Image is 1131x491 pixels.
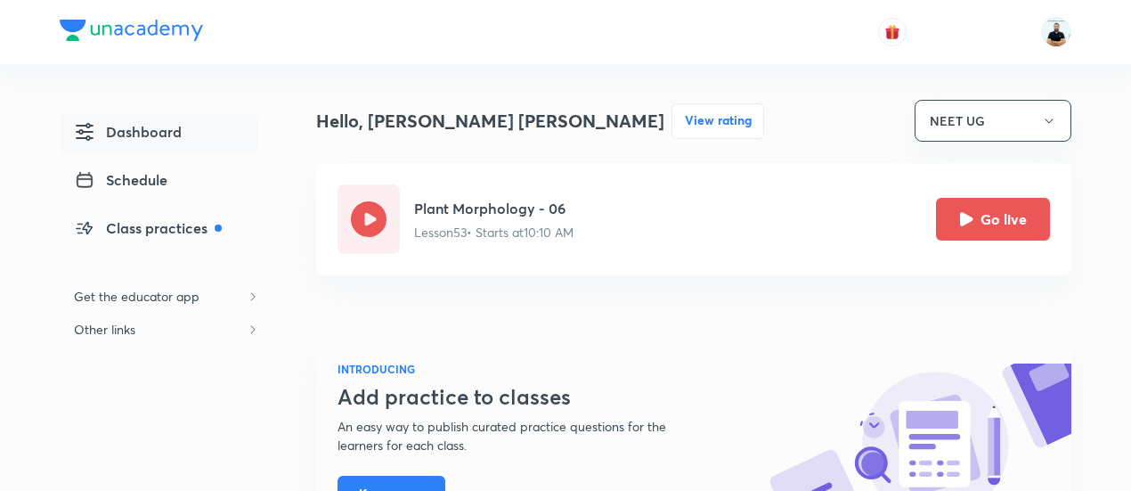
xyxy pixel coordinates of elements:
a: Schedule [60,162,259,203]
a: Company Logo [60,20,203,45]
button: avatar [878,18,907,46]
h6: Other links [60,313,150,346]
span: Class practices [74,217,222,239]
span: Schedule [74,169,167,191]
h6: INTRODUCING [338,361,710,377]
button: View rating [671,103,764,139]
h3: Add practice to classes [338,384,710,410]
h5: Plant Morphology - 06 [414,198,574,219]
button: Go live [936,198,1050,241]
a: Class practices [60,210,259,251]
img: Subhash Chandra Yadav [1041,17,1071,47]
a: Dashboard [60,114,259,155]
h4: Hello, [PERSON_NAME] [PERSON_NAME] [316,108,664,135]
img: avatar [884,24,900,40]
p: Lesson 53 • Starts at 10:10 AM [414,223,574,241]
span: Dashboard [74,121,182,143]
button: NEET UG [915,100,1071,142]
p: An easy way to publish curated practice questions for the learners for each class. [338,417,710,454]
h6: Get the educator app [60,280,214,313]
img: Company Logo [60,20,203,41]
